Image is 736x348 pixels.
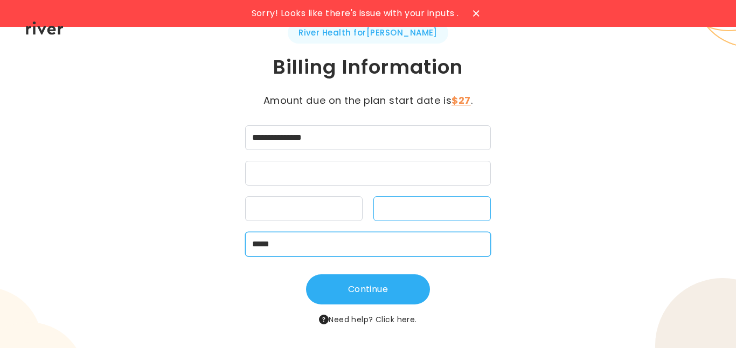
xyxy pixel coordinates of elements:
[452,94,471,107] strong: $27
[252,169,484,179] iframe: Secure card number input frame
[380,204,484,215] iframe: Secure CVC input frame
[288,22,448,44] span: River Health for [PERSON_NAME]
[245,125,491,150] input: cardName
[252,204,356,215] iframe: Secure expiration date input frame
[252,6,459,21] span: Sorry! Looks like there's issue with your inputs .
[245,232,491,257] input: zipCode
[193,54,544,80] h1: Billing Information
[306,274,430,304] button: Continue
[376,313,417,326] button: Click here.
[247,93,489,108] p: Amount due on the plan start date is .
[319,313,416,326] span: Need help?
